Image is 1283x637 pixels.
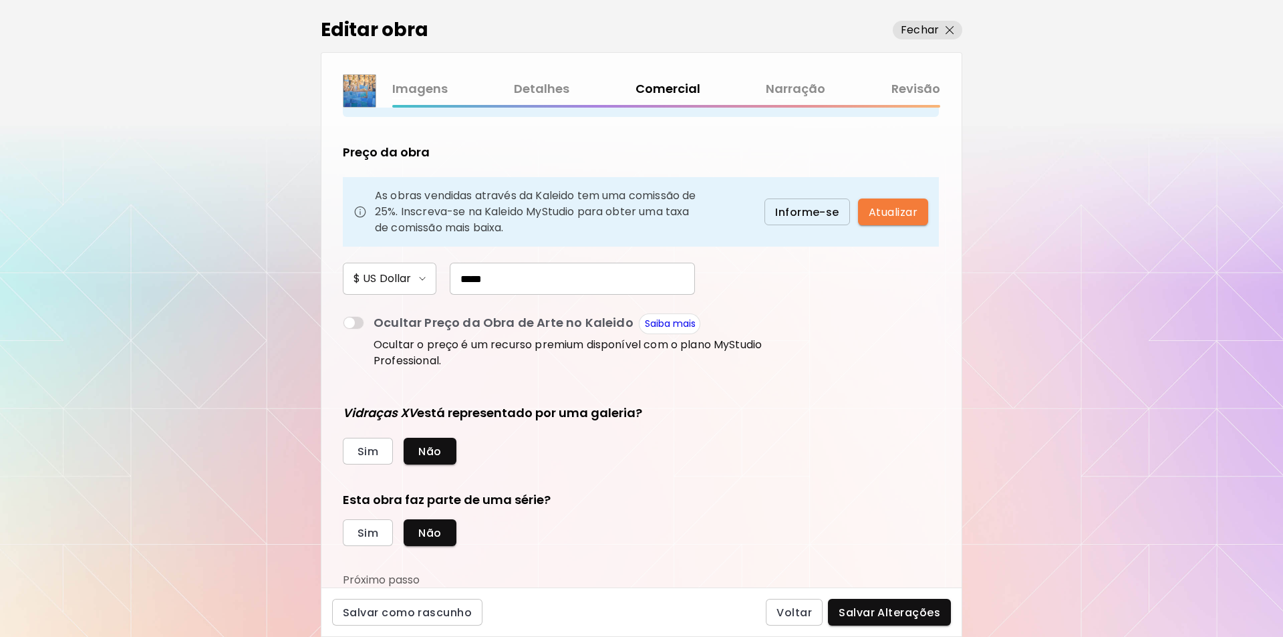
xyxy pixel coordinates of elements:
span: Salvar como rascunho [343,606,472,620]
span: Sim [358,526,378,540]
button: Sim [343,519,393,546]
button: Informe-se [764,199,850,225]
button: Voltar [766,599,823,626]
h5: Preço da obra [343,144,430,161]
span: Informe-se [775,205,839,219]
p: Ocultar Preço da Obra de Arte no Kaleido [374,313,633,334]
a: Detalhes [514,80,569,99]
h5: está representado por uma galeria? [343,404,642,422]
h6: $ US Dollar [353,271,411,287]
button: Salvar como rascunho [332,599,482,626]
span: Não [418,444,441,459]
button: Atualizar [858,199,928,225]
i: Vidraças XV [343,404,417,421]
button: Sim [343,438,393,465]
span: Não [418,526,441,540]
h5: Esta obra faz parte de uma série? [343,491,770,509]
img: info [353,205,367,219]
p: Ocultar o preço é um recurso premium disponível com o plano MyStudio Professional. [374,337,770,369]
button: Não [404,519,456,546]
button: Não [404,438,456,465]
h5: Próximo passo [343,573,420,588]
p: As obras vendidas através da Kaleido tem uma comissão de 25%. Inscreva-se na Kaleido MyStudio par... [375,188,697,236]
button: Salvar Alterações [828,599,951,626]
span: Salvar Alterações [839,606,940,620]
a: Narração [766,80,825,99]
span: Atualizar [869,205,917,219]
span: Sim [358,444,378,459]
a: Revisão [891,80,940,99]
button: $ US Dollar [343,263,436,295]
a: Saiba mais [645,317,696,330]
span: Voltar [776,606,812,620]
img: thumbnail [343,75,376,107]
a: Imagens [392,80,448,99]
